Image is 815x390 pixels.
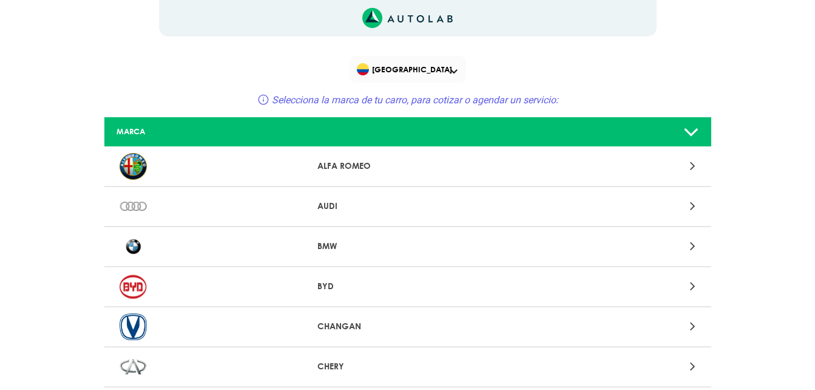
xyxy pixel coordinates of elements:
[120,273,147,300] img: BYD
[120,153,147,180] img: ALFA ROMEO
[104,117,711,147] a: MARCA
[317,240,498,253] p: BMW
[357,63,369,75] img: Flag of COLOMBIA
[120,354,147,380] img: CHERY
[357,61,461,78] span: [GEOGRAPHIC_DATA]
[317,280,498,293] p: BYD
[107,126,308,137] div: MARCA
[317,360,498,373] p: CHERY
[317,200,498,213] p: AUDI
[362,12,453,23] a: Link al sitio de autolab
[350,56,466,83] div: Flag of COLOMBIA[GEOGRAPHIC_DATA]
[120,313,147,340] img: CHANGAN
[317,320,498,333] p: CHANGAN
[120,193,147,220] img: AUDI
[317,160,498,173] p: ALFA ROMEO
[272,94,558,106] span: Selecciona la marca de tu carro, para cotizar o agendar un servicio:
[120,233,147,260] img: BMW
